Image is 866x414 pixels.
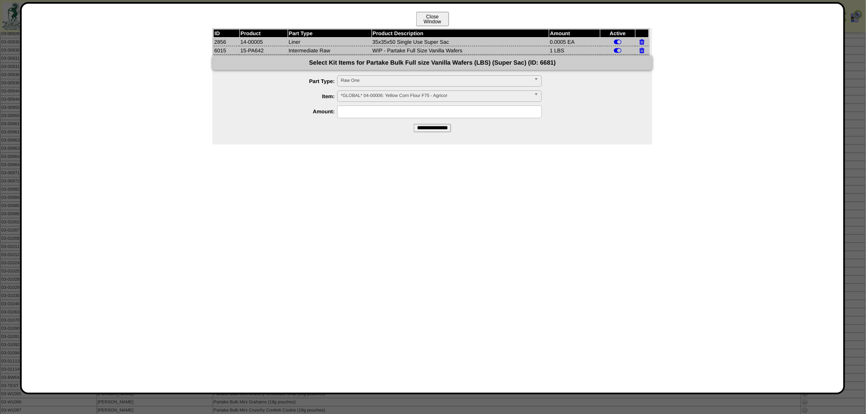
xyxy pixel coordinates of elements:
label: Amount: [229,108,337,115]
label: Part Type: [229,78,337,84]
td: 0.0005 EA [549,38,600,46]
th: Part Type [288,29,372,38]
td: 15-PA642 [239,46,288,55]
th: Product [239,29,288,38]
td: 2856 [214,38,240,46]
td: 14-00005 [239,38,288,46]
a: CloseWindow [415,18,450,25]
th: Product Description [372,29,549,38]
td: WIP - Partake Full Size Vanilla Wafers [372,46,549,55]
td: Liner [288,38,372,46]
label: Item: [229,93,337,99]
td: Intermediate Raw [288,46,372,55]
span: *GLOBAL* 04-00006: Yellow Corn Flour F75 - Agricor [341,91,531,101]
div: Select Kit Items for Partake Bulk Full size Vanilla Wafers (LBS) (Super Sac) (ID: 6681) [212,56,652,70]
button: CloseWindow [416,12,449,26]
th: ID [214,29,240,38]
td: 35x35x50 Single Use Super Sac [372,38,549,46]
th: Amount [549,29,600,38]
span: Raw One [341,76,531,85]
td: 1 LBS [549,46,600,55]
td: 6015 [214,46,240,55]
th: Active [600,29,635,38]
